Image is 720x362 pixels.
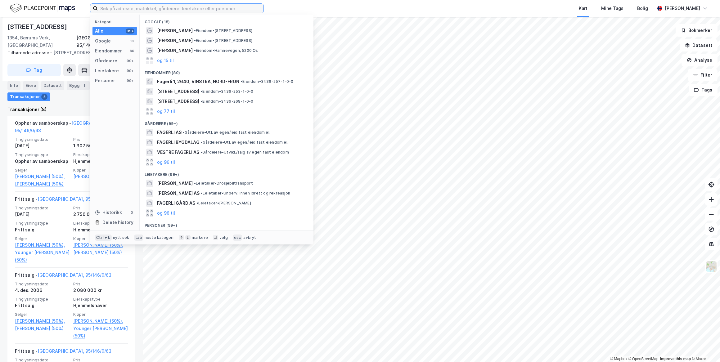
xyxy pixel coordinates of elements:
div: 80 [129,48,134,53]
div: Hjemmelshaver [73,302,128,309]
div: Fritt salg - [15,271,111,281]
div: 2 080 000 kr [73,287,128,294]
button: og 15 til [157,57,174,64]
div: Ctrl + k [95,235,112,241]
a: [PERSON_NAME] (50%) [73,249,128,256]
span: [PERSON_NAME] [157,27,193,34]
div: [PERSON_NAME] [665,5,700,12]
div: Mine Tags [601,5,623,12]
a: [GEOGRAPHIC_DATA], 95/146/0/63 [38,196,111,202]
img: logo.f888ab2527a4732fd821a326f86c7f29.svg [10,3,75,14]
span: Selger [15,236,70,241]
span: Kjøper [73,236,128,241]
span: Gårdeiere • Utvikl./salg av egen fast eiendom [200,150,289,155]
a: [PERSON_NAME] (50%), [15,173,70,180]
span: • [194,181,196,185]
div: tab [134,235,143,241]
div: [STREET_ADDRESS] [7,49,130,56]
a: [PERSON_NAME] (50%), [15,317,70,325]
span: [PERSON_NAME] [157,180,193,187]
span: Tinglysningstype [15,152,70,157]
span: Pris [73,205,128,211]
button: og 77 til [157,108,175,115]
a: Mapbox [610,357,627,361]
div: 8 [41,94,47,100]
div: Leietakere [95,67,119,74]
div: 4. des. 2006 [15,287,70,294]
span: Kjøper [73,312,128,317]
div: Alle [95,27,103,35]
span: Leietaker • [PERSON_NAME] [196,201,251,206]
div: 0 [129,210,134,215]
span: [PERSON_NAME] [157,47,193,54]
iframe: Chat Widget [689,332,720,362]
span: Tinglysningstype [15,221,70,226]
a: OpenStreetMap [628,357,659,361]
div: 99+ [126,78,134,83]
span: Tinglysningsdato [15,137,70,142]
span: • [194,38,196,43]
div: Historikk [95,209,122,216]
div: 2 750 000 kr [73,211,128,218]
div: velg [219,235,228,240]
img: Z [705,261,717,272]
span: VESTRE FAGERLI AS [157,149,199,156]
div: Datasett [41,81,64,90]
span: Eiendom • [STREET_ADDRESS] [194,28,252,33]
a: Younger [PERSON_NAME] (50%) [73,325,128,340]
span: [STREET_ADDRESS] [157,88,199,95]
button: Tags [689,84,718,96]
span: Fagerli 1, 2640, VINSTRA, NORD-FRON [157,78,239,85]
div: markere [192,235,208,240]
button: Bokmerker [676,24,718,37]
span: Eierskapstype [73,152,128,157]
div: Fritt salg - [15,195,111,205]
span: Gårdeiere • Utl. av egen/leid fast eiendom el. [201,140,288,145]
span: Eiendom • 3436-269-1-0-0 [200,99,254,104]
a: [PERSON_NAME] (50%) [15,325,70,332]
div: 18 [129,38,134,43]
span: Leietaker • Underv. innen idrett og rekreasjon [201,191,290,196]
span: • [201,191,203,195]
a: [PERSON_NAME] (50%), [15,241,70,249]
div: 99+ [126,68,134,73]
button: og 96 til [157,159,175,166]
input: Søk på adresse, matrikkel, gårdeiere, leietakere eller personer [98,4,263,13]
span: Leietaker • Drosjebiltransport [194,181,253,186]
a: [GEOGRAPHIC_DATA], 95/146/0/63 [38,272,111,278]
div: esc [233,235,242,241]
div: Gårdeiere (99+) [140,116,313,127]
div: Fritt salg - [15,347,111,357]
span: • [194,48,196,53]
span: • [200,89,202,94]
button: Filter [688,69,718,81]
a: Younger [PERSON_NAME] (50%) [15,249,70,264]
div: Google (18) [140,15,313,26]
span: FAGERLI GÅRD AS [157,199,195,207]
div: Eiere [23,81,38,90]
span: Selger [15,312,70,317]
span: • [201,140,203,145]
button: og 96 til [157,209,175,217]
span: Gårdeiere • Utl. av egen/leid fast eiendom el. [183,130,270,135]
span: Tinglysningstype [15,297,70,302]
div: Kategori [95,20,137,24]
div: Gårdeiere [95,57,117,65]
span: Tilhørende adresser: [7,50,53,55]
div: Opphør av samboerskap - [15,119,128,137]
a: Improve this map [660,357,691,361]
button: Analyse [682,54,718,66]
span: Kjøper [73,168,128,173]
div: 1354, Bærums Verk, [GEOGRAPHIC_DATA] [7,34,76,49]
div: Fritt salg [15,226,70,234]
span: • [200,99,202,104]
span: Eiendom • [STREET_ADDRESS] [194,38,252,43]
div: avbryt [243,235,256,240]
div: Hjemmelshaver [73,158,128,165]
div: Opphør av samboerskap [15,158,70,165]
div: Bolig [637,5,648,12]
span: [PERSON_NAME] [157,37,193,44]
span: FAGERLI AS [157,129,182,136]
span: [PERSON_NAME] AS [157,190,200,197]
span: Eierskapstype [73,221,128,226]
